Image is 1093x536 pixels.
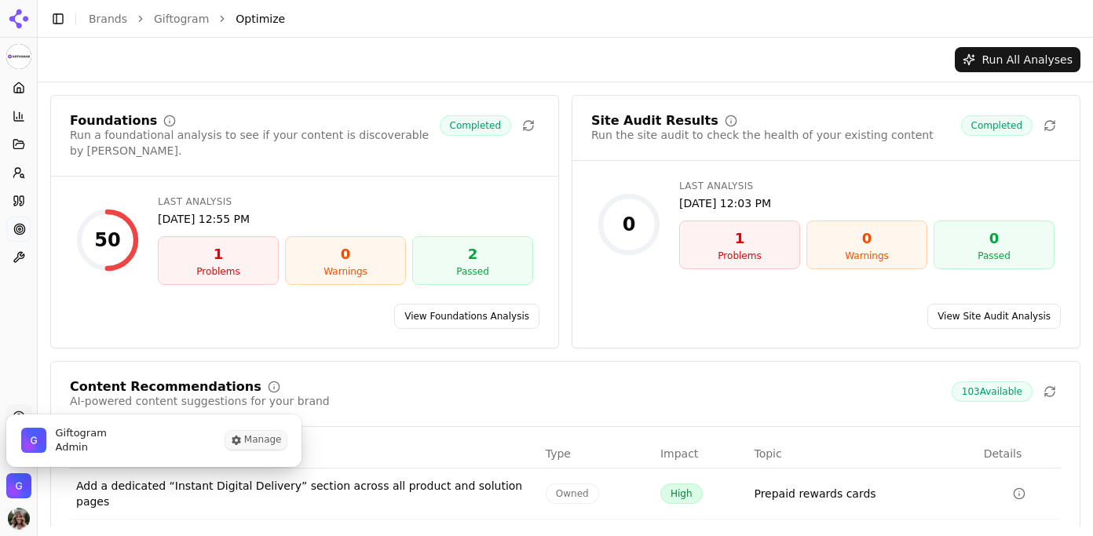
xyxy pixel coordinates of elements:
[660,483,703,504] span: High
[70,115,157,127] div: Foundations
[961,115,1033,136] span: Completed
[76,478,533,509] div: Add a dedicated “Instant Digital Delivery” section across all product and solution pages
[546,483,599,504] span: Owned
[591,127,934,143] div: Run the site audit to check the health of your existing content
[546,446,648,461] div: Type
[6,414,302,467] div: Giftogram is active
[984,446,1055,461] div: Details
[76,446,533,461] div: Action
[70,127,440,159] div: Run a foundational analysis to see if your content is discoverable by [PERSON_NAME].
[813,250,920,262] div: Warnings
[754,446,971,461] div: Topic
[813,228,920,250] div: 0
[686,250,793,262] div: Problems
[941,228,1047,250] div: 0
[70,393,330,409] div: AI-powered content suggestions for your brand
[623,212,636,237] div: 0
[154,11,209,27] a: Giftogram
[686,228,793,250] div: 1
[8,508,30,530] button: Open user button
[394,304,539,329] a: View Foundations Analysis
[6,44,31,69] img: Giftogram
[6,44,31,69] button: Current brand: Giftogram
[292,265,399,278] div: Warnings
[660,446,742,461] div: Impact
[21,428,46,453] img: Giftogram
[158,211,533,227] div: [DATE] 12:55 PM
[955,47,1080,72] button: Run All Analyses
[89,11,1049,27] nav: breadcrumb
[679,180,1055,192] div: Last Analysis
[158,195,533,208] div: Last Analysis
[754,486,875,501] div: Prepaid rewards cards
[952,381,1033,402] span: 103 Available
[419,243,526,265] div: 2
[419,265,526,278] div: Passed
[440,115,511,136] span: Completed
[6,473,31,498] img: Giftogram
[941,250,1047,262] div: Passed
[6,473,31,498] button: Close organization switcher
[70,381,261,393] div: Content Recommendations
[236,11,285,27] span: Optimize
[56,426,107,440] span: Giftogram
[225,431,287,450] button: Manage
[8,508,30,530] img: Valerie Leary
[165,265,272,278] div: Problems
[94,228,120,253] div: 50
[591,115,718,127] div: Site Audit Results
[679,195,1055,211] div: [DATE] 12:03 PM
[89,13,127,25] a: Brands
[292,243,399,265] div: 0
[56,440,107,454] span: Admin
[927,304,1061,329] a: View Site Audit Analysis
[165,243,272,265] div: 1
